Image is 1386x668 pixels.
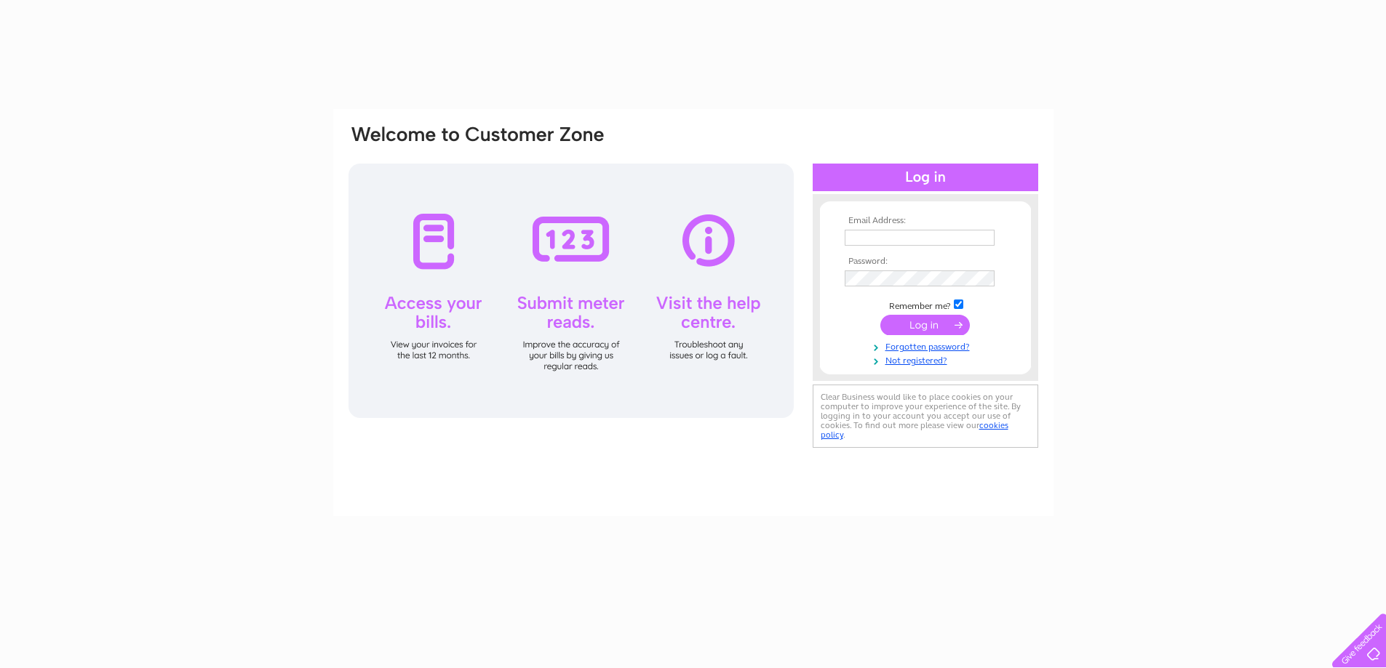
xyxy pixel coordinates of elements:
[813,385,1038,448] div: Clear Business would like to place cookies on your computer to improve your experience of the sit...
[845,353,1010,366] a: Not registered?
[880,315,970,335] input: Submit
[821,420,1008,440] a: cookies policy
[841,297,1010,312] td: Remember me?
[841,257,1010,267] th: Password:
[845,339,1010,353] a: Forgotten password?
[841,216,1010,226] th: Email Address:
